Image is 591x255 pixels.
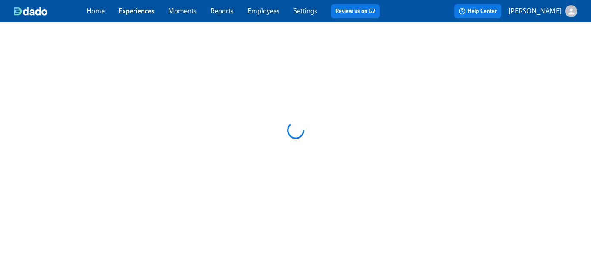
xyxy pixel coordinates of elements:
button: [PERSON_NAME] [508,5,577,17]
a: Review us on G2 [335,7,375,16]
a: Moments [168,7,197,15]
a: Experiences [119,7,154,15]
a: dado [14,7,86,16]
a: Reports [210,7,234,15]
img: dado [14,7,47,16]
a: Home [86,7,105,15]
p: [PERSON_NAME] [508,6,562,16]
button: Help Center [454,4,501,18]
a: Settings [294,7,317,15]
button: Review us on G2 [331,4,380,18]
span: Help Center [459,7,497,16]
a: Employees [247,7,280,15]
